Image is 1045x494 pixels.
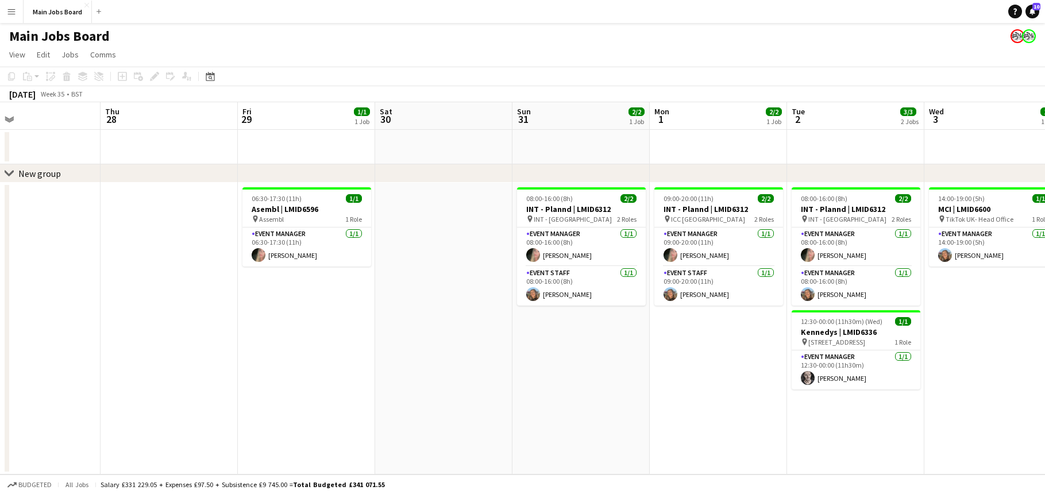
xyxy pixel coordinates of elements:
div: 1 Job [629,117,644,126]
h3: Asembl | LMID6596 [242,204,371,214]
div: [DATE] [9,88,36,100]
span: 2/2 [628,107,645,116]
span: Sat [380,106,392,117]
span: 31 [515,113,531,126]
div: 1 Job [766,117,781,126]
span: 1 [653,113,669,126]
span: 28 [103,113,119,126]
span: 2 Roles [892,215,911,223]
span: 2/2 [620,194,637,203]
a: Jobs [57,47,83,62]
h3: INT - Plannd | LMID6312 [654,204,783,214]
span: Jobs [61,49,79,60]
h3: INT - Plannd | LMID6312 [792,204,920,214]
span: Mon [654,106,669,117]
span: Tue [792,106,805,117]
span: 1 Role [345,215,362,223]
app-card-role: Event Staff1/109:00-20:00 (11h)[PERSON_NAME] [654,267,783,306]
h3: INT - Plannd | LMID6312 [517,204,646,214]
app-card-role: Event Manager1/112:30-00:00 (11h30m)[PERSON_NAME] [792,350,920,389]
span: 2/2 [895,194,911,203]
span: ICC [GEOGRAPHIC_DATA] [671,215,745,223]
div: BST [71,90,83,98]
span: 10 [1032,3,1040,10]
span: 09:00-20:00 (11h) [664,194,714,203]
app-job-card: 06:30-17:30 (11h)1/1Asembl | LMID6596 Assembl1 RoleEvent Manager1/106:30-17:30 (11h)[PERSON_NAME] [242,187,371,267]
span: 1/1 [895,317,911,326]
span: 2/2 [758,194,774,203]
div: 2 Jobs [901,117,919,126]
span: Total Budgeted £341 071.55 [293,480,385,489]
a: 10 [1025,5,1039,18]
span: 2/2 [766,107,782,116]
app-job-card: 12:30-00:00 (11h30m) (Wed)1/1Kennedys | LMID6336 [STREET_ADDRESS]1 RoleEvent Manager1/112:30-00:0... [792,310,920,389]
div: New group [18,168,61,179]
span: View [9,49,25,60]
app-card-role: Event Manager1/109:00-20:00 (11h)[PERSON_NAME] [654,227,783,267]
app-job-card: 08:00-16:00 (8h)2/2INT - Plannd | LMID6312 INT - [GEOGRAPHIC_DATA]2 RolesEvent Manager1/108:00-16... [517,187,646,306]
a: Comms [86,47,121,62]
app-job-card: 08:00-16:00 (8h)2/2INT - Plannd | LMID6312 INT - [GEOGRAPHIC_DATA]2 RolesEvent Manager1/108:00-16... [792,187,920,306]
h1: Main Jobs Board [9,28,110,45]
span: Assembl [259,215,284,223]
span: Week 35 [38,90,67,98]
h3: Kennedys | LMID6336 [792,327,920,337]
span: 29 [241,113,252,126]
app-job-card: 09:00-20:00 (11h)2/2INT - Plannd | LMID6312 ICC [GEOGRAPHIC_DATA]2 RolesEvent Manager1/109:00-20:... [654,187,783,306]
span: INT - [GEOGRAPHIC_DATA] [534,215,612,223]
a: View [5,47,30,62]
span: Edit [37,49,50,60]
span: TikTok UK- Head Office [946,215,1013,223]
span: 2 [790,113,805,126]
button: Budgeted [6,478,53,491]
app-user-avatar: Alanya O'Donnell [1022,29,1036,43]
span: 06:30-17:30 (11h) [252,194,302,203]
span: All jobs [63,480,91,489]
app-card-role: Event Manager1/106:30-17:30 (11h)[PERSON_NAME] [242,227,371,267]
span: 1/1 [346,194,362,203]
span: 08:00-16:00 (8h) [526,194,573,203]
span: 2 Roles [754,215,774,223]
div: Salary £331 229.05 + Expenses £97.50 + Subsistence £9 745.00 = [101,480,385,489]
span: 2 Roles [617,215,637,223]
app-card-role: Event Staff1/108:00-16:00 (8h)[PERSON_NAME] [517,267,646,306]
app-user-avatar: Alanya O'Donnell [1011,29,1024,43]
span: Comms [90,49,116,60]
span: 3 [927,113,944,126]
span: 3/3 [900,107,916,116]
app-card-role: Event Manager1/108:00-16:00 (8h)[PERSON_NAME] [792,227,920,267]
span: Wed [929,106,944,117]
span: Budgeted [18,481,52,489]
span: [STREET_ADDRESS] [808,338,865,346]
span: 14:00-19:00 (5h) [938,194,985,203]
span: Thu [105,106,119,117]
div: 1 Job [354,117,369,126]
a: Edit [32,47,55,62]
span: 08:00-16:00 (8h) [801,194,847,203]
button: Main Jobs Board [24,1,92,23]
span: Sun [517,106,531,117]
span: 1/1 [354,107,370,116]
span: Fri [242,106,252,117]
span: 30 [378,113,392,126]
span: 12:30-00:00 (11h30m) (Wed) [801,317,882,326]
span: INT - [GEOGRAPHIC_DATA] [808,215,886,223]
span: 1 Role [894,338,911,346]
app-card-role: Event Manager1/108:00-16:00 (8h)[PERSON_NAME] [517,227,646,267]
app-card-role: Event Manager1/108:00-16:00 (8h)[PERSON_NAME] [792,267,920,306]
